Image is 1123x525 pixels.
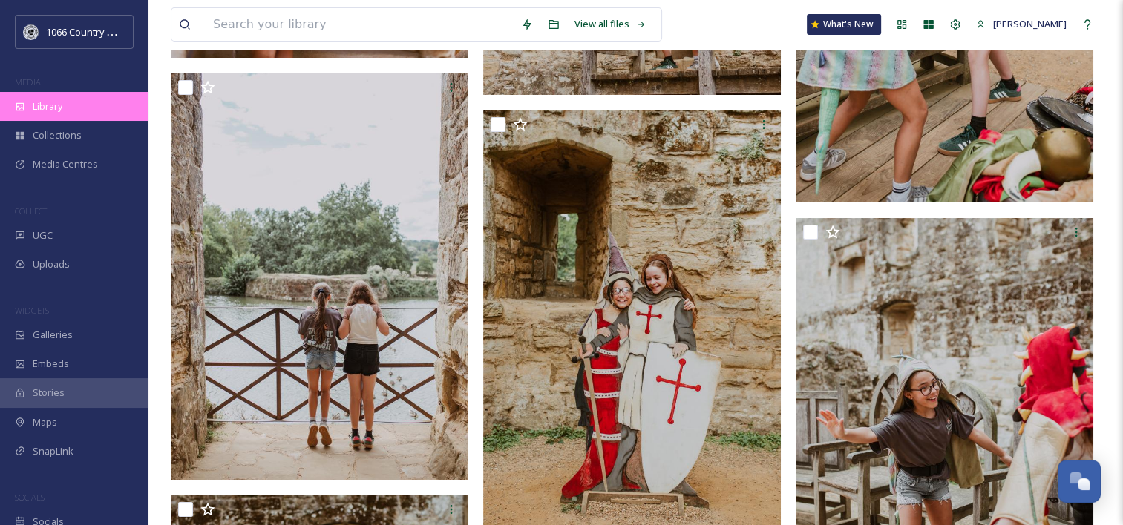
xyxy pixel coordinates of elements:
button: Open Chat [1058,460,1101,503]
a: [PERSON_NAME] [969,10,1074,39]
span: SOCIALS [15,492,45,503]
a: View all files [567,10,654,39]
span: Stories [33,386,65,400]
span: COLLECT [15,205,47,217]
span: Media Centres [33,157,98,171]
span: UGC [33,228,53,242]
img: Bodiam Castle - Campaign Shoot (16).jpg [171,73,468,481]
a: What's New [807,14,881,35]
span: SnapLink [33,444,73,458]
span: Uploads [33,257,70,271]
span: Library [33,99,62,113]
span: MEDIA [15,76,41,87]
img: logo_footerstamp.png [24,24,39,39]
span: WIDGETS [15,305,49,316]
input: Search your library [206,8,514,41]
span: Maps [33,415,57,429]
span: Embeds [33,357,69,371]
span: [PERSON_NAME] [993,17,1067,30]
span: Collections [33,128,82,142]
span: Galleries [33,328,73,342]
span: 1066 Country Marketing [46,24,151,39]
